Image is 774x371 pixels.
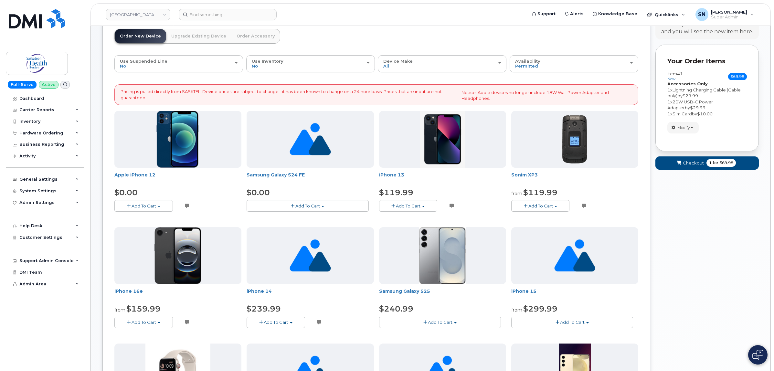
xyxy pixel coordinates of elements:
[667,87,670,92] span: 1
[114,288,241,301] div: iPhone 16e
[290,111,331,168] img: no_image_found-2caef05468ed5679b831cfe6fc140e25e0c280774317ffc20a367ab7fd17291e.png
[383,63,389,69] span: All
[515,63,538,69] span: Permitted
[379,288,430,294] a: Samsung Galaxy S25
[683,160,704,166] span: Checkout
[247,188,270,197] span: $0.00
[247,172,374,185] div: Samsung Galaxy S24 FE
[419,227,466,284] img: s25plus.png
[728,73,747,80] span: $69.98
[114,55,243,72] button: Use Suspended Line No
[698,11,705,18] span: SN
[523,188,557,197] span: $119.99
[667,87,747,99] div: x by
[588,7,642,20] a: Knowledge Base
[511,307,522,313] small: from
[527,7,560,20] a: Support
[247,288,374,301] div: iPhone 14
[667,81,708,86] strong: Accessories Only
[655,156,759,170] button: Checkout 1 for $69.98
[115,29,166,43] a: Order New Device
[667,71,683,81] h3: Item
[667,99,747,111] div: x by
[661,21,753,36] div: Choose product from the left side and you will see the new item here.
[677,125,690,131] span: Modify
[379,317,501,328] button: Add To Cart
[560,320,585,325] span: Add To Cart
[179,9,277,20] input: Find something...
[511,288,638,301] div: iPhone 15
[667,99,670,104] span: 1
[511,191,522,196] small: from
[554,227,595,284] img: no_image_found-2caef05468ed5679b831cfe6fc140e25e0c280774317ffc20a367ab7fd17291e.png
[379,188,413,197] span: $119.99
[691,8,758,21] div: Sabrina Nguyen
[690,105,705,110] span: $29.99
[247,200,368,211] button: Add To Cart
[247,288,272,294] a: iPhone 14
[420,111,465,168] img: mini.png
[510,55,638,72] button: Availability Permitted
[598,11,637,17] span: Knowledge Base
[511,317,633,328] button: Add To Cart
[667,111,747,117] div: x by
[114,172,155,178] a: Apple iPhone 12
[752,350,763,360] img: Open chat
[120,58,167,64] span: Use Suspended Line
[562,115,587,164] img: 150
[252,63,258,69] span: No
[114,317,173,328] button: Add To Cart
[290,227,331,284] img: no_image_found-2caef05468ed5679b831cfe6fc140e25e0c280774317ffc20a367ab7fd17291e.png
[515,58,540,64] span: Availability
[154,227,201,284] img: iPhone_16e_Black_PDP_Image_Position_1__en-US-657x800.png
[711,15,747,20] span: Super Admin
[121,89,456,101] p: Pricing is pulled directly from SASKTEL. Device prices are subject to change - it has been known ...
[428,320,452,325] span: Add To Cart
[247,172,305,178] a: Samsung Galaxy S24 FE
[511,172,638,185] div: Sonim XP3
[246,55,375,72] button: Use Inventory No
[383,58,413,64] span: Device Make
[667,87,741,99] span: Lightning Charging Cable (Cable only)
[378,55,506,72] button: Device Make All
[396,203,420,208] span: Add To Cart
[667,77,675,81] small: new
[667,57,747,66] p: Your Order Items
[667,111,670,116] span: 1
[720,160,733,166] span: $69.98
[511,288,536,294] a: iPhone 15
[295,203,320,208] span: Add To Cart
[537,11,556,17] span: Support
[560,7,588,20] a: Alerts
[711,9,747,15] span: [PERSON_NAME]
[379,172,404,178] a: iPhone 13
[114,172,241,185] div: Apple iPhone 12
[673,111,692,116] span: Sim Card
[523,304,557,313] span: $299.99
[132,320,156,325] span: Add To Cart
[709,160,712,166] span: 1
[114,200,173,211] button: Add To Cart
[379,172,506,185] div: iPhone 13
[247,317,305,328] button: Add To Cart
[379,304,413,313] span: $240.99
[570,11,584,17] span: Alerts
[667,122,699,133] button: Modify
[379,288,506,301] div: Samsung Galaxy S25
[511,200,570,211] button: Add To Cart
[106,9,170,20] a: Saskatoon Health Region
[667,99,713,111] span: 20W USB-C Power Adapter
[712,160,720,166] span: for
[247,304,281,313] span: $239.99
[114,307,125,313] small: from
[231,29,280,43] a: Order Accessory
[683,93,698,98] span: $29.99
[511,172,538,178] a: Sonim XP3
[114,288,143,294] a: iPhone 16e
[528,203,553,208] span: Add To Cart
[166,29,231,43] a: Upgrade Existing Device
[252,58,283,64] span: Use Inventory
[132,203,156,208] span: Add To Cart
[114,188,138,197] span: $0.00
[379,200,438,211] button: Add To Cart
